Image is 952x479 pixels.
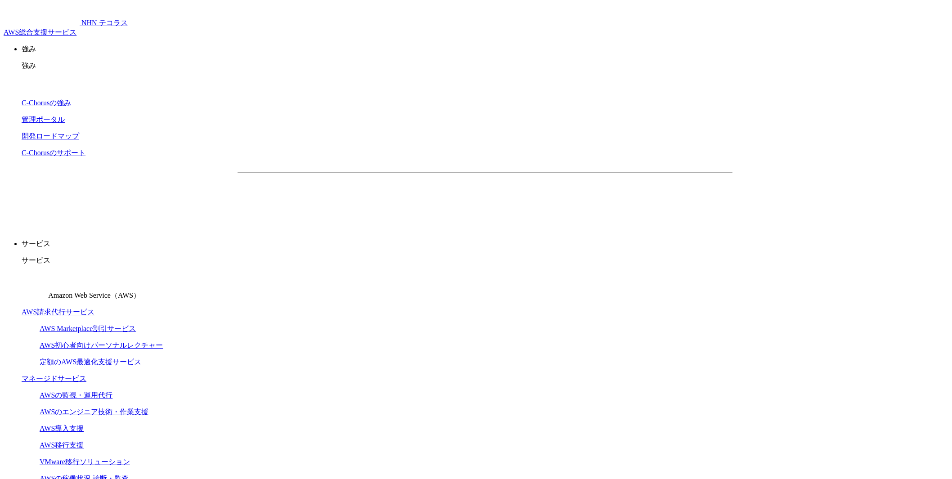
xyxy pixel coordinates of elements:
[4,4,80,25] img: AWS総合支援サービス C-Chorus
[48,291,140,299] span: Amazon Web Service（AWS）
[22,45,948,54] p: 強み
[22,149,85,157] a: C-Chorusのサポート
[40,391,112,399] a: AWSの監視・運用代行
[22,61,948,71] p: 強み
[22,239,948,249] p: サービス
[40,341,163,349] a: AWS初心者向けパーソナルレクチャー
[22,116,65,123] a: 管理ポータル
[40,458,130,466] a: VMware移行ソリューション
[4,19,128,36] a: AWS総合支援サービス C-Chorus NHN テコラスAWS総合支援サービス
[489,187,634,210] a: まずは相談する
[22,308,94,316] a: AWS請求代行サービス
[22,132,79,140] a: 開発ロードマップ
[336,187,480,210] a: 資料を請求する
[22,256,948,265] p: サービス
[40,408,148,416] a: AWSのエンジニア技術・作業支援
[40,425,84,432] a: AWS導入支援
[40,325,136,332] a: AWS Marketplace割引サービス
[22,273,47,298] img: Amazon Web Service（AWS）
[22,375,86,382] a: マネージドサービス
[22,99,71,107] a: C-Chorusの強み
[40,358,141,366] a: 定額のAWS最適化支援サービス
[40,441,84,449] a: AWS移行支援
